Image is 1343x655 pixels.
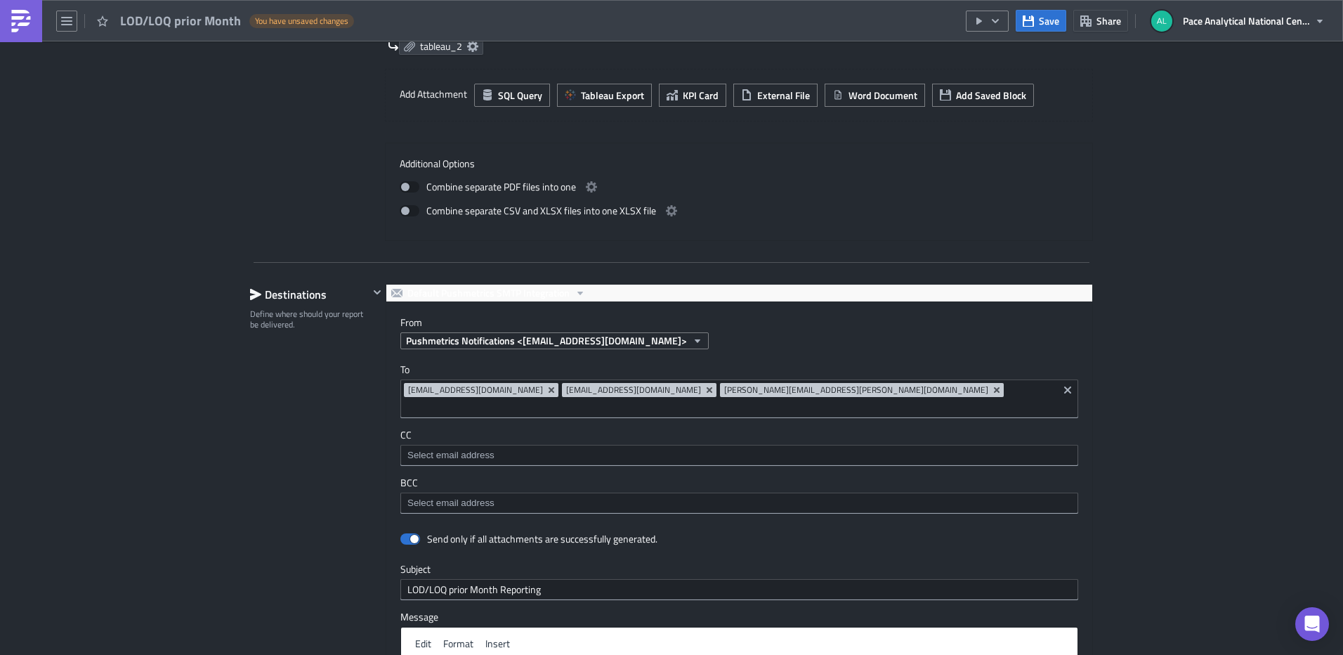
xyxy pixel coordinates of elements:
img: Avatar [1150,9,1174,33]
label: Message [400,611,1078,623]
button: External File [733,84,818,107]
span: Tableau Export [581,88,644,103]
div: Open Intercom Messenger [1295,607,1329,641]
button: Pushmetrics Notifications <[EMAIL_ADDRESS][DOMAIN_NAME]> [400,332,709,349]
span: Default Pushmetrics SMTP Integration [407,285,570,301]
span: Insert [485,636,510,651]
input: Select em ail add ress [404,448,1073,462]
button: SQL Query [474,84,550,107]
input: Select em ail add ress [404,496,1073,510]
div: Define where should your report be delivered. [250,309,369,330]
button: Remove Tag [704,383,716,397]
span: Save [1039,13,1059,28]
button: Default Pushmetrics SMTP Integration [386,285,591,301]
span: Edit [415,636,431,651]
button: Share [1073,10,1128,32]
span: [EMAIL_ADDRESS][DOMAIN_NAME] [408,383,543,396]
span: Format [443,636,473,651]
span: Pushmetrics Notifications <[EMAIL_ADDRESS][DOMAIN_NAME]> [406,333,687,348]
span: [PERSON_NAME][EMAIL_ADDRESS][PERSON_NAME][DOMAIN_NAME] [724,383,988,396]
img: PushMetrics [10,10,32,32]
button: Save [1016,10,1066,32]
label: From [400,316,1092,329]
span: External File [757,88,810,103]
span: Pace Analytical National Center for Testing and Innovation [1183,13,1309,28]
span: [EMAIL_ADDRESS][DOMAIN_NAME] [566,383,701,396]
span: SQL Query [498,88,542,103]
label: Subject [400,563,1078,576]
button: Word Document [825,84,925,107]
img: tableau_2 [6,21,60,32]
p: LOD/LOQ prior Month Reporting [6,6,671,17]
button: Remove Tag [546,383,558,397]
span: Word Document [849,88,917,103]
label: CC [400,429,1078,441]
button: Hide content [369,284,386,301]
div: Send only if all attachments are successfully generated. [427,533,657,545]
div: Destinations [250,284,369,305]
span: Combine separate CSV and XLSX files into one XLSX file [426,202,656,219]
label: Additional Options [400,157,1078,170]
span: You have unsaved changes [255,15,348,27]
span: KPI Card [683,88,719,103]
button: Clear selected items [1059,382,1076,398]
button: Add Saved Block [932,84,1034,107]
body: Rich Text Area. Press ALT-0 for help. [6,6,671,32]
label: To [400,363,1078,376]
a: tableau_2 [399,38,483,55]
button: Tableau Export [557,84,652,107]
button: Remove Tag [991,383,1004,397]
label: Add Attachment [400,84,467,105]
button: KPI Card [659,84,726,107]
span: LOD/LOQ prior Month [120,13,242,29]
span: Add Saved Block [956,88,1026,103]
span: Combine separate PDF files into one [426,179,576,195]
span: Share [1096,13,1121,28]
label: BCC [400,476,1078,489]
span: tableau_2 [420,40,462,53]
button: Pace Analytical National Center for Testing and Innovation [1143,6,1332,37]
